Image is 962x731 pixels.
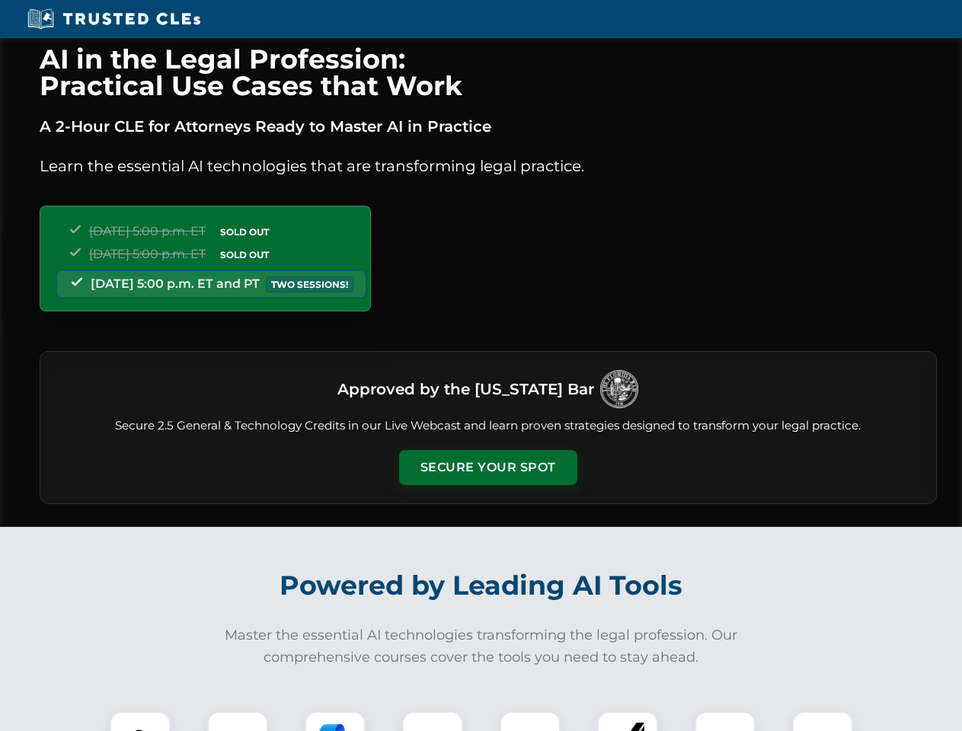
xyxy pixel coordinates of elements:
span: SOLD OUT [215,224,274,240]
span: [DATE] 5:00 p.m. ET [89,224,206,238]
p: Secure 2.5 General & Technology Credits in our Live Webcast and learn proven strategies designed ... [59,417,918,435]
button: Secure Your Spot [399,450,577,485]
h3: Approved by the [US_STATE] Bar [337,375,594,403]
p: A 2-Hour CLE for Attorneys Ready to Master AI in Practice [40,114,937,139]
img: Logo [600,370,638,408]
p: Master the essential AI technologies transforming the legal profession. Our comprehensive courses... [215,624,748,669]
h2: Powered by Leading AI Tools [59,559,903,612]
p: Learn the essential AI technologies that are transforming legal practice. [40,154,937,178]
span: [DATE] 5:00 p.m. ET [89,247,206,261]
span: SOLD OUT [215,247,274,263]
h1: AI in the Legal Profession: Practical Use Cases that Work [40,46,937,99]
img: Trusted CLEs [23,8,205,30]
